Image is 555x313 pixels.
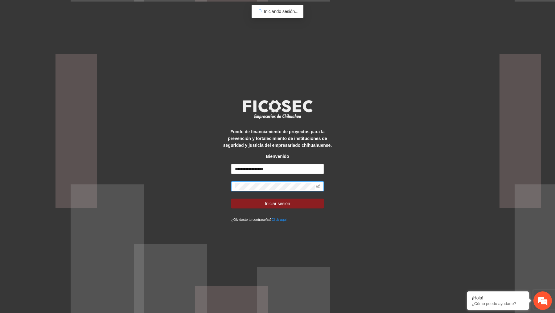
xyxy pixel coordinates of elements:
p: ¿Cómo puedo ayudarte? [472,301,524,306]
strong: Fondo de financiamiento de proyectos para la prevención y fortalecimiento de instituciones de seg... [223,129,332,148]
small: ¿Olvidaste tu contraseña? [231,218,286,221]
span: Iniciando sesión... [264,9,298,14]
div: Minimizar ventana de chat en vivo [101,3,116,18]
strong: Bienvenido [266,154,289,159]
div: Chatee con nosotros ahora [32,31,104,39]
a: Click aqui [272,218,287,221]
img: logo [239,98,316,121]
span: loading [256,8,262,15]
textarea: Escriba su mensaje y pulse “Intro” [3,168,117,190]
span: Iniciar sesión [265,200,290,207]
span: eye-invisible [316,184,320,188]
button: Iniciar sesión [231,199,324,208]
div: ¡Hola! [472,295,524,300]
span: Estamos en línea. [36,82,85,145]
